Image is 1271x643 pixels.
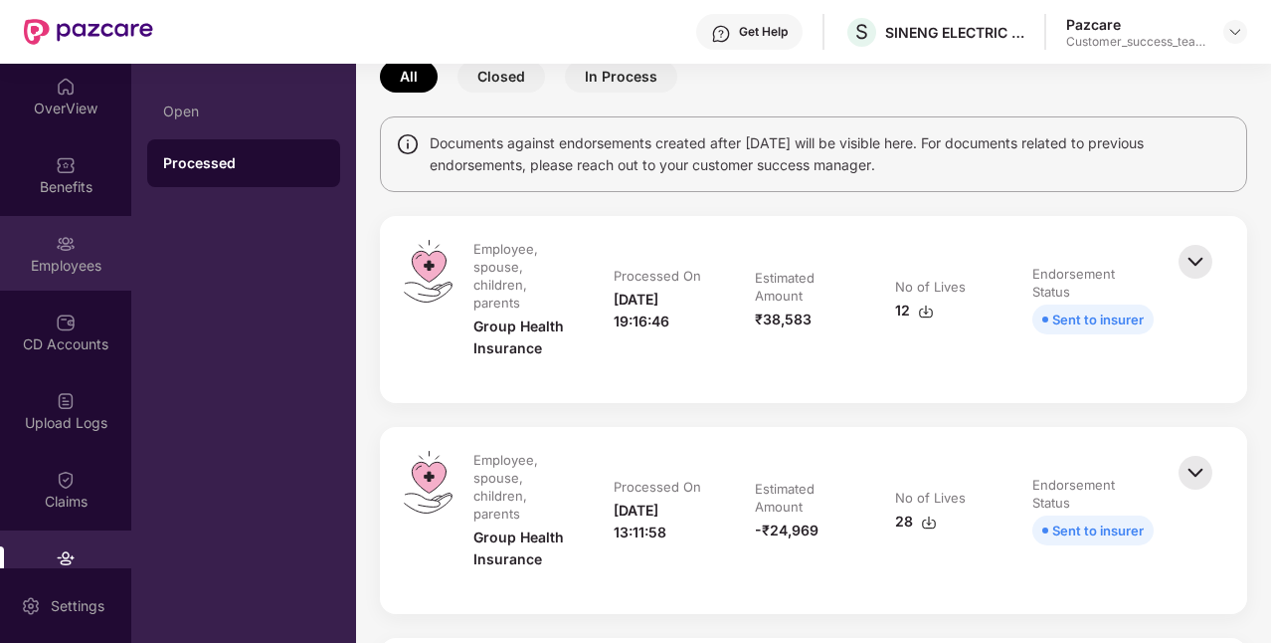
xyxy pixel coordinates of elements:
img: svg+xml;base64,PHN2ZyBpZD0iU2V0dGluZy0yMHgyMCIgeG1sbnM9Imh0dHA6Ly93d3cudzMub3JnLzIwMDAvc3ZnIiB3aW... [21,596,41,616]
img: svg+xml;base64,PHN2ZyBpZD0iSW5mbyIgeG1sbnM9Imh0dHA6Ly93d3cudzMub3JnLzIwMDAvc3ZnIiB3aWR0aD0iMTQiIG... [396,132,420,156]
div: Employee, spouse, children, parents [473,451,570,523]
img: New Pazcare Logo [24,19,153,45]
div: Employee, spouse, children, parents [473,240,570,312]
img: svg+xml;base64,PHN2ZyBpZD0iQmFjay0zMngzMiIgeG1sbnM9Imh0dHA6Ly93d3cudzMub3JnLzIwMDAvc3ZnIiB3aWR0aD... [1174,451,1217,495]
img: svg+xml;base64,PHN2ZyBpZD0iQ0RfQWNjb3VudHMiIGRhdGEtbmFtZT0iQ0QgQWNjb3VudHMiIHhtbG5zPSJodHRwOi8vd3... [56,313,76,332]
img: svg+xml;base64,PHN2ZyBpZD0iQ2xhaW0iIHhtbG5zPSJodHRwOi8vd3d3LnczLm9yZy8yMDAwL3N2ZyIgd2lkdGg9IjIwIi... [56,470,76,490]
div: -₹24,969 [755,520,818,541]
img: svg+xml;base64,PHN2ZyBpZD0iRHJvcGRvd24tMzJ4MzIiIHhtbG5zPSJodHRwOi8vd3d3LnczLm9yZy8yMDAwL3N2ZyIgd2... [1227,24,1243,40]
img: svg+xml;base64,PHN2ZyBpZD0iVXBsb2FkX0xvZ3MiIGRhdGEtbmFtZT0iVXBsb2FkIExvZ3MiIHhtbG5zPSJodHRwOi8vd3... [56,391,76,411]
img: svg+xml;base64,PHN2ZyB4bWxucz0iaHR0cDovL3d3dy53My5vcmcvMjAwMC9zdmciIHdpZHRoPSI0OS4zMiIgaGVpZ2h0PS... [404,451,453,514]
div: [DATE] 19:16:46 [614,289,714,332]
img: svg+xml;base64,PHN2ZyBpZD0iSGVscC0zMngzMiIgeG1sbnM9Imh0dHA6Ly93d3cudzMub3JnLzIwMDAvc3ZnIiB3aWR0aD... [711,24,731,44]
div: Endorsement Status [1032,476,1150,512]
img: svg+xml;base64,PHN2ZyBpZD0iRG93bmxvYWQtMzJ4MzIiIHhtbG5zPSJodHRwOi8vd3d3LnczLm9yZy8yMDAwL3N2ZyIgd2... [918,304,934,320]
img: svg+xml;base64,PHN2ZyBpZD0iQmVuZWZpdHMiIHhtbG5zPSJodHRwOi8vd3d3LnczLm9yZy8yMDAwL3N2ZyIgd2lkdGg9Ij... [56,155,76,175]
button: All [380,61,438,93]
span: S [855,20,868,44]
img: svg+xml;base64,PHN2ZyBpZD0iRW5kb3JzZW1lbnRzIiB4bWxucz0iaHR0cDovL3d3dy53My5vcmcvMjAwMC9zdmciIHdpZH... [56,548,76,568]
div: Sent to insurer [1052,520,1144,541]
div: Processed [163,153,324,173]
div: Customer_success_team_lead [1066,34,1205,50]
div: Estimated Amount [755,480,851,516]
span: Documents against endorsements created after [DATE] will be visible here. For documents related t... [430,132,1231,176]
img: svg+xml;base64,PHN2ZyBpZD0iRG93bmxvYWQtMzJ4MzIiIHhtbG5zPSJodHRwOi8vd3d3LnczLm9yZy8yMDAwL3N2ZyIgd2... [921,515,937,531]
div: Settings [45,596,110,616]
img: svg+xml;base64,PHN2ZyBpZD0iQmFjay0zMngzMiIgeG1sbnM9Imh0dHA6Ly93d3cudzMub3JnLzIwMDAvc3ZnIiB3aWR0aD... [1174,240,1217,284]
div: Endorsement Status [1032,265,1150,301]
div: Group Health Insurance [473,527,574,570]
div: Processed On [614,267,701,285]
div: Get Help [739,24,788,40]
img: svg+xml;base64,PHN2ZyBpZD0iSG9tZSIgeG1sbnM9Imh0dHA6Ly93d3cudzMub3JnLzIwMDAvc3ZnIiB3aWR0aD0iMjAiIG... [56,77,76,97]
img: svg+xml;base64,PHN2ZyB4bWxucz0iaHR0cDovL3d3dy53My5vcmcvMjAwMC9zdmciIHdpZHRoPSI0OS4zMiIgaGVpZ2h0PS... [404,240,453,303]
div: Pazcare [1066,15,1205,34]
div: Group Health Insurance [473,316,574,359]
div: ₹38,583 [755,309,812,330]
div: 12 [895,300,934,321]
div: Processed On [614,478,701,496]
button: Closed [457,61,545,93]
div: Estimated Amount [755,269,851,305]
img: svg+xml;base64,PHN2ZyBpZD0iRW1wbG95ZWVzIiB4bWxucz0iaHR0cDovL3d3dy53My5vcmcvMjAwMC9zdmciIHdpZHRoPS... [56,234,76,254]
div: Sent to insurer [1052,309,1144,330]
div: SINENG ELECTRIC ([GEOGRAPHIC_DATA]) PRIVATE LIMITED [885,23,1024,42]
div: 28 [895,511,937,533]
div: No of Lives [895,278,966,296]
div: Open [163,104,324,119]
button: In Process [565,61,677,93]
div: [DATE] 13:11:58 [614,500,714,543]
div: No of Lives [895,489,966,507]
